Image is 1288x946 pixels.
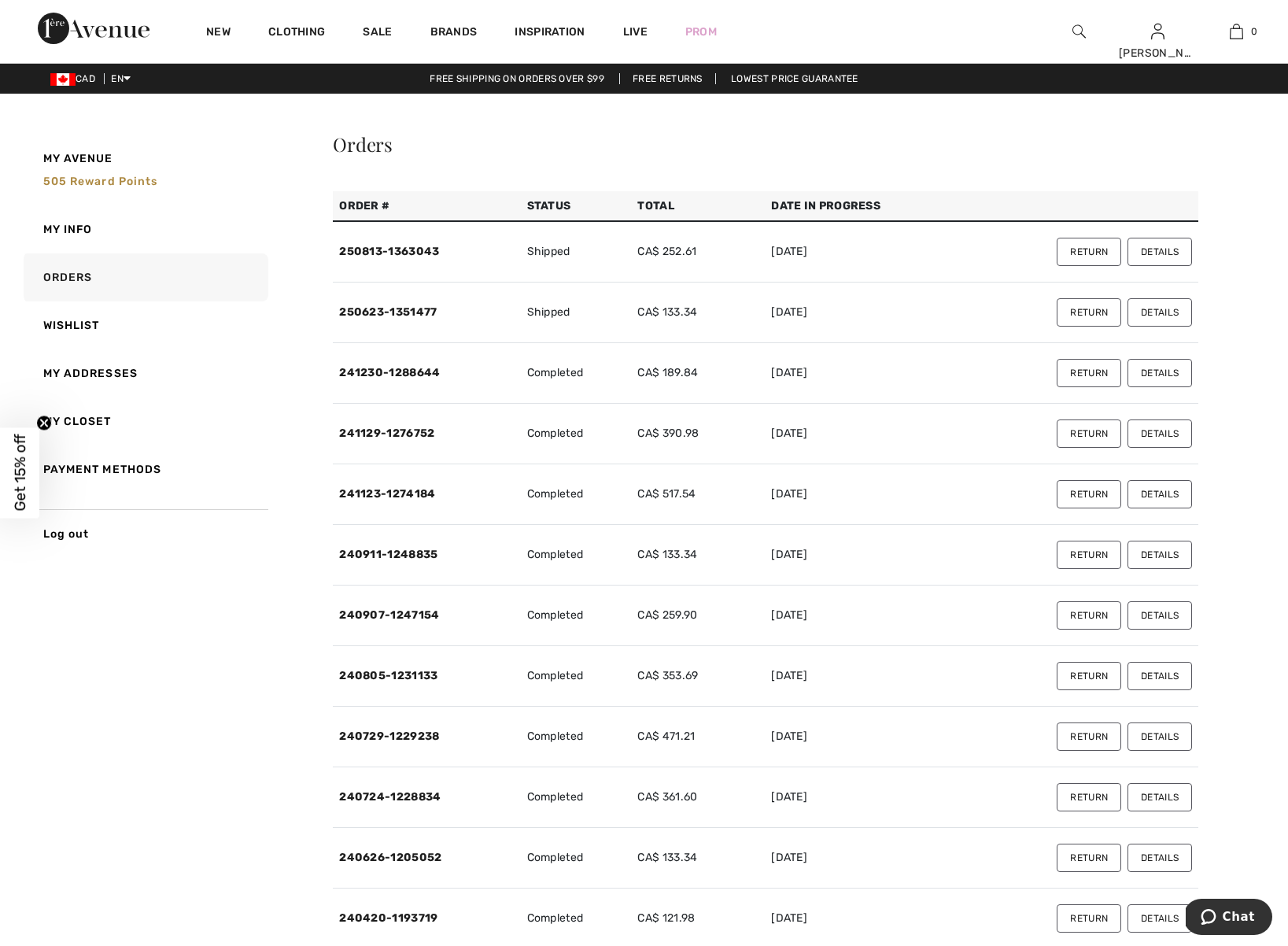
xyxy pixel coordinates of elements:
[430,25,478,42] a: Brands
[631,221,765,283] td: CA$ 252.61
[765,464,961,525] td: [DATE]
[339,608,439,622] a: 240907-1247154
[1119,45,1196,61] div: [PERSON_NAME]
[111,73,131,84] span: EN
[521,343,632,404] td: Completed
[1057,904,1121,933] button: Return
[36,416,52,431] button: Close teaser
[521,828,632,889] td: Completed
[521,767,632,828] td: Completed
[631,828,765,889] td: CA$ 133.34
[619,73,716,84] a: Free Returns
[1072,22,1086,41] img: search the website
[685,24,717,40] a: Prom
[521,586,632,646] td: Completed
[631,191,765,221] th: Total
[333,191,520,221] th: Order #
[521,221,632,283] td: Shipped
[765,828,961,889] td: [DATE]
[521,646,632,707] td: Completed
[339,790,441,804] a: 240724-1228834
[623,24,648,40] a: Live
[1127,601,1192,630] button: Details
[1198,22,1275,41] a: 0
[1057,480,1121,508] button: Return
[521,191,632,221] th: Status
[1127,722,1192,751] button: Details
[521,404,632,464] td: Completed
[20,205,268,253] a: My Info
[339,427,434,440] a: 241129-1276752
[765,646,961,707] td: [DATE]
[521,707,632,767] td: Completed
[1057,298,1121,327] button: Return
[20,301,268,349] a: Wishlist
[1057,541,1121,569] button: Return
[631,525,765,586] td: CA$ 133.34
[339,851,441,864] a: 240626-1205052
[1127,783,1192,811] button: Details
[1127,541,1192,569] button: Details
[1127,298,1192,327] button: Details
[1057,359,1121,387] button: Return
[363,25,392,42] a: Sale
[1151,24,1164,39] a: Sign In
[631,586,765,646] td: CA$ 259.90
[1127,904,1192,933] button: Details
[521,464,632,525] td: Completed
[1057,722,1121,751] button: Return
[38,13,149,44] img: 1ère Avenue
[339,548,437,561] a: 240911-1248835
[268,25,325,42] a: Clothing
[1057,601,1121,630] button: Return
[765,404,961,464] td: [DATE]
[1127,359,1192,387] button: Details
[1186,899,1272,938] iframe: Opens a widget where you can chat to one of our agents
[339,669,437,682] a: 240805-1231133
[339,487,435,501] a: 241123-1274184
[765,221,961,283] td: [DATE]
[50,73,76,86] img: Canadian Dollar
[20,509,268,558] a: Log out
[631,767,765,828] td: CA$ 361.60
[1057,238,1121,266] button: Return
[521,525,632,586] td: Completed
[765,707,961,767] td: [DATE]
[718,73,871,84] a: Lowest Price Guarantee
[339,245,439,258] a: 250813-1363043
[765,191,961,221] th: Date in Progress
[1057,844,1121,872] button: Return
[50,73,101,84] span: CAD
[631,343,765,404] td: CA$ 189.84
[1127,238,1192,266] button: Details
[765,525,961,586] td: [DATE]
[1057,419,1121,448] button: Return
[339,911,437,925] a: 240420-1193719
[765,283,961,343] td: [DATE]
[1127,480,1192,508] button: Details
[631,464,765,525] td: CA$ 517.54
[765,586,961,646] td: [DATE]
[43,150,113,167] span: My Avenue
[339,366,440,379] a: 241230-1288644
[1057,662,1121,690] button: Return
[339,305,437,319] a: 250623-1351477
[1127,662,1192,690] button: Details
[339,730,439,743] a: 240729-1229238
[515,25,585,42] span: Inspiration
[1057,783,1121,811] button: Return
[765,767,961,828] td: [DATE]
[11,434,29,512] span: Get 15% off
[765,343,961,404] td: [DATE]
[1127,844,1192,872] button: Details
[631,283,765,343] td: CA$ 133.34
[521,283,632,343] td: Shipped
[417,73,617,84] a: Free shipping on orders over $99
[1251,24,1257,39] span: 0
[631,707,765,767] td: CA$ 471.21
[631,646,765,707] td: CA$ 353.69
[20,349,268,397] a: My Addresses
[333,135,1198,153] div: Orders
